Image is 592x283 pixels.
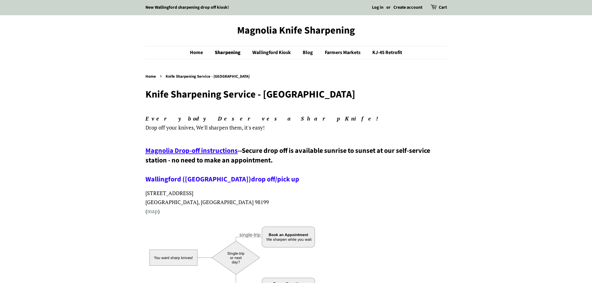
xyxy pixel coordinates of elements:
li: or [386,4,391,11]
a: Create account [393,4,422,11]
a: KJ-45 Retrofit [368,46,402,59]
a: Magnolia Knife Sharpening [145,25,447,36]
a: Farmers Markets [320,46,367,59]
span: Knife Sharpening Service - [GEOGRAPHIC_DATA] [166,74,251,79]
nav: breadcrumbs [145,73,447,80]
a: Home [145,74,158,79]
a: Wallingford Kiosk [248,46,297,59]
span: Drop off your knives [145,124,194,131]
a: Blog [298,46,319,59]
a: New Wallingford sharpening drop off kiosk! [145,4,229,11]
a: map [147,208,158,215]
span: › [160,72,163,80]
span: -- [238,146,242,156]
span: Secure drop off is available sunrise to sunset at our self-service station - no need to make an a... [145,146,430,184]
a: Magnolia Drop-off instructions [145,146,238,156]
span: [STREET_ADDRESS] [GEOGRAPHIC_DATA], [GEOGRAPHIC_DATA] 98199 ( ) [145,189,269,215]
a: Wallingford ([GEOGRAPHIC_DATA]) [145,174,251,184]
em: Everybody Deserves a Sharp Knife! [145,115,383,122]
a: Log in [372,4,383,11]
a: Cart [439,4,447,11]
a: Sharpening [210,46,247,59]
a: Home [190,46,209,59]
a: drop off/pick up [251,174,299,184]
p: , We'll sharpen them, it's easy! [145,114,447,132]
h1: Knife Sharpening Service - [GEOGRAPHIC_DATA] [145,89,447,100]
